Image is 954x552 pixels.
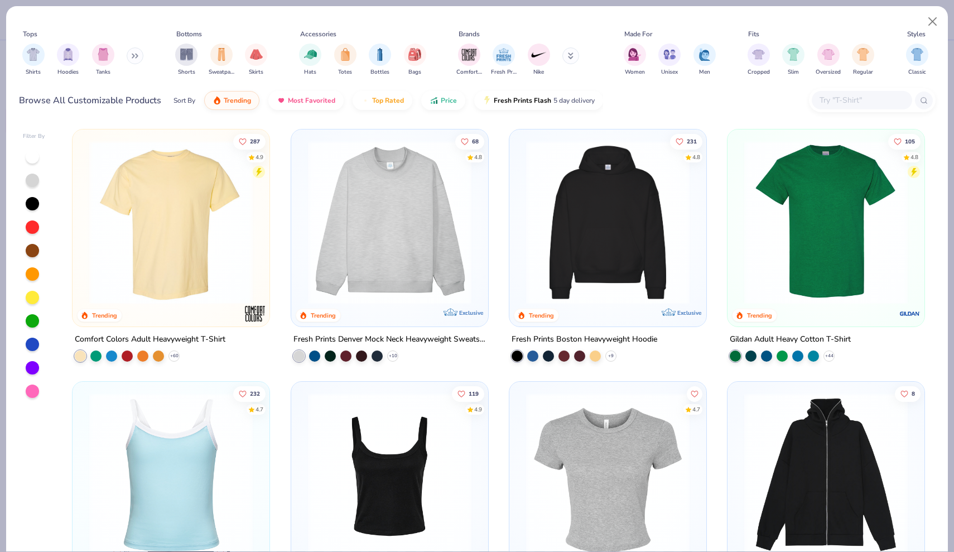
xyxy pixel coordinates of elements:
[256,153,263,161] div: 4.9
[491,44,517,76] button: filter button
[209,44,234,76] button: filter button
[97,48,109,61] img: Tanks Image
[687,386,702,402] button: Like
[404,44,426,76] button: filter button
[905,138,915,144] span: 105
[421,91,465,110] button: Price
[213,96,221,105] img: trending.gif
[908,68,926,76] span: Classic
[553,94,595,107] span: 5 day delivery
[906,44,928,76] button: filter button
[628,48,641,61] img: Women Image
[372,96,404,105] span: Top Rated
[459,309,483,316] span: Exclusive
[408,48,421,61] img: Bags Image
[174,95,195,105] div: Sort By
[408,68,421,76] span: Bags
[816,44,841,76] div: filter for Oversized
[441,96,457,105] span: Price
[822,48,835,61] img: Oversized Image
[250,138,260,144] span: 287
[175,44,197,76] div: filter for Shorts
[910,153,918,161] div: 4.8
[57,44,79,76] div: filter for Hoodies
[461,46,478,63] img: Comfort Colors Image
[677,309,701,316] span: Exclusive
[787,48,799,61] img: Slim Image
[353,91,412,110] button: Top Rated
[250,391,260,397] span: 232
[494,96,551,105] span: Fresh Prints Flash
[818,94,904,107] input: Try "T-Shirt"
[175,44,197,76] button: filter button
[233,133,266,149] button: Like
[699,68,710,76] span: Men
[304,48,317,61] img: Hats Image
[695,141,870,304] img: d4a37e75-5f2b-4aef-9a6e-23330c63bbc0
[752,48,765,61] img: Cropped Image
[658,44,681,76] div: filter for Unisex
[451,386,484,402] button: Like
[661,68,678,76] span: Unisex
[888,133,921,149] button: Like
[748,68,770,76] span: Cropped
[299,44,321,76] button: filter button
[224,96,251,105] span: Trending
[456,44,482,76] button: filter button
[299,44,321,76] div: filter for Hats
[361,96,370,105] img: TopRated.gif
[256,406,263,414] div: 4.7
[911,48,924,61] img: Classic Image
[474,406,481,414] div: 4.9
[528,44,550,76] button: filter button
[825,353,833,359] span: + 44
[23,132,45,141] div: Filter By
[57,68,79,76] span: Hoodies
[277,96,286,105] img: most_fav.gif
[245,44,267,76] button: filter button
[693,44,716,76] div: filter for Men
[250,48,263,61] img: Skirts Image
[456,44,482,76] div: filter for Comfort Colors
[215,48,228,61] img: Sweatpants Image
[912,391,915,397] span: 8
[92,44,114,76] button: filter button
[624,44,646,76] div: filter for Women
[84,141,258,304] img: 029b8af0-80e6-406f-9fdc-fdf898547912
[209,68,234,76] span: Sweatpants
[687,138,697,144] span: 231
[404,44,426,76] div: filter for Bags
[491,68,517,76] span: Fresh Prints
[176,29,202,39] div: Bottoms
[624,29,652,39] div: Made For
[782,44,804,76] div: filter for Slim
[521,141,695,304] img: 91acfc32-fd48-4d6b-bdad-a4c1a30ac3fc
[495,46,512,63] img: Fresh Prints Image
[338,68,352,76] span: Totes
[895,386,921,402] button: Like
[26,68,41,76] span: Shirts
[471,138,478,144] span: 68
[459,29,480,39] div: Brands
[906,44,928,76] div: filter for Classic
[477,141,652,304] img: a90f7c54-8796-4cb2-9d6e-4e9644cfe0fe
[374,48,386,61] img: Bottles Image
[468,391,478,397] span: 119
[27,48,40,61] img: Shirts Image
[788,68,799,76] span: Slim
[268,91,344,110] button: Most Favorited
[233,386,266,402] button: Like
[748,44,770,76] div: filter for Cropped
[730,333,851,347] div: Gildan Adult Heavy Cotton T-Shirt
[302,141,477,304] img: f5d85501-0dbb-4ee4-b115-c08fa3845d83
[293,333,486,347] div: Fresh Prints Denver Mock Neck Heavyweight Sweatshirt
[852,44,874,76] button: filter button
[608,353,614,359] span: + 9
[334,44,356,76] div: filter for Totes
[300,29,336,39] div: Accessories
[180,48,193,61] img: Shorts Image
[512,333,657,347] div: Fresh Prints Boston Heavyweight Hoodie
[528,44,550,76] div: filter for Nike
[853,68,873,76] span: Regular
[816,68,841,76] span: Oversized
